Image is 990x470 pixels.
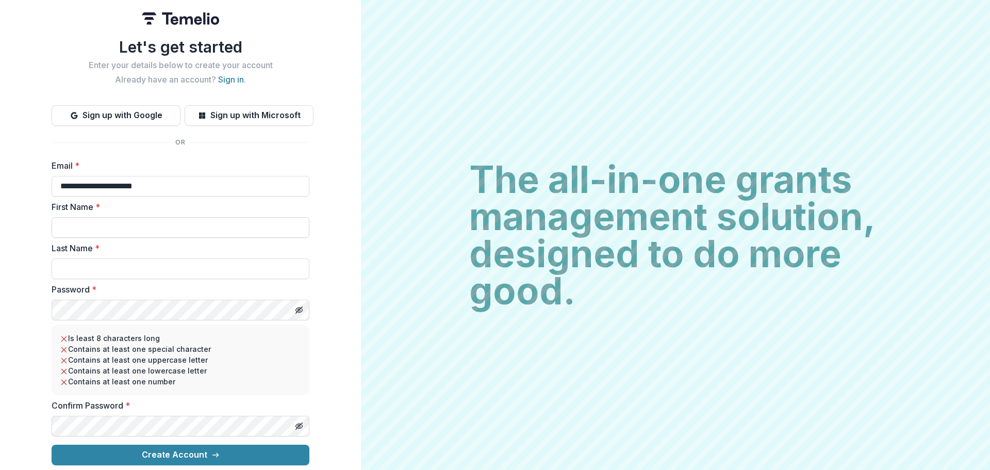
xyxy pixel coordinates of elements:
h1: Let's get started [52,38,309,56]
h2: Already have an account? . [52,75,309,85]
a: Sign in [218,74,244,85]
li: Contains at least one special character [60,344,301,354]
li: Is least 8 characters long [60,333,301,344]
label: Confirm Password [52,399,303,412]
button: Toggle password visibility [291,302,307,318]
li: Contains at least one uppercase letter [60,354,301,365]
label: Email [52,159,303,172]
img: Temelio [142,12,219,25]
button: Create Account [52,445,309,465]
li: Contains at least one lowercase letter [60,365,301,376]
button: Sign up with Google [52,105,180,126]
label: Password [52,283,303,296]
button: Sign up with Microsoft [185,105,313,126]
label: First Name [52,201,303,213]
li: Contains at least one number [60,376,301,387]
h2: Enter your details below to create your account [52,60,309,70]
button: Toggle password visibility [291,418,307,434]
label: Last Name [52,242,303,254]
